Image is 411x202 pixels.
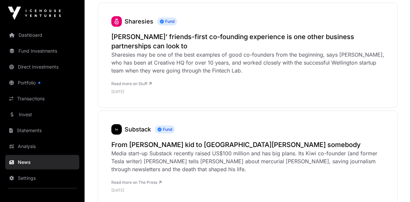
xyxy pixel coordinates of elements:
[8,7,61,20] img: Icehouse Ventures Logo
[111,188,384,193] p: [DATE]
[111,51,384,75] div: Sharesies may be one of the best examples of good co-founders from the beginning, says [PERSON_NA...
[125,126,151,133] a: Substack
[5,123,79,138] a: Statements
[111,81,152,86] a: Read more on Stuff
[111,124,122,135] a: Substack
[5,76,79,90] a: Portfolio
[111,89,384,94] p: [DATE]
[378,170,411,202] iframe: Chat Widget
[5,28,79,42] a: Dashboard
[111,32,384,51] a: [PERSON_NAME]’ friends-first co-founding experience is one other business partnerships can look to
[111,16,122,27] a: Sharesies
[111,180,162,185] a: Read more on The Press
[5,171,79,185] a: Settings
[5,155,79,170] a: News
[111,149,384,173] div: Media start-up Substack recently raised US$100 million and has big plans. Its Kiwi co-founder (an...
[5,44,79,58] a: Fund Investments
[111,16,122,27] img: sharesies_logo.jpeg
[5,107,79,122] a: Invest
[5,60,79,74] a: Direct Investments
[5,139,79,154] a: Analysis
[155,126,175,133] span: Fund
[111,124,122,135] img: substack435.png
[5,91,79,106] a: Transactions
[157,18,177,25] span: Fund
[111,140,384,149] a: From [PERSON_NAME] kid to [GEOGRAPHIC_DATA][PERSON_NAME] somebody
[125,18,153,25] a: Sharesies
